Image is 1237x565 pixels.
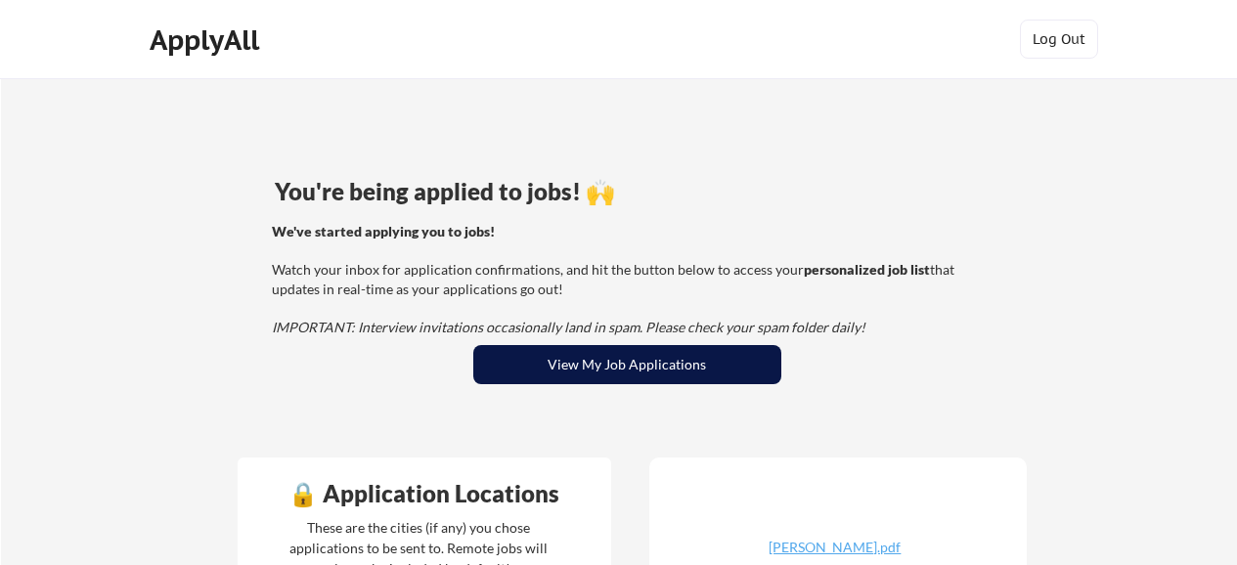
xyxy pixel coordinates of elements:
[804,261,930,278] strong: personalized job list
[243,482,606,505] div: 🔒 Application Locations
[272,319,865,335] em: IMPORTANT: Interview invitations occasionally land in spam. Please check your spam folder daily!
[150,23,265,57] div: ApplyAll
[272,222,977,337] div: Watch your inbox for application confirmations, and hit the button below to access your that upda...
[1020,20,1098,59] button: Log Out
[473,345,781,384] button: View My Job Applications
[719,541,951,554] div: [PERSON_NAME].pdf
[275,180,980,203] div: You're being applied to jobs! 🙌
[272,223,495,239] strong: We've started applying you to jobs!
